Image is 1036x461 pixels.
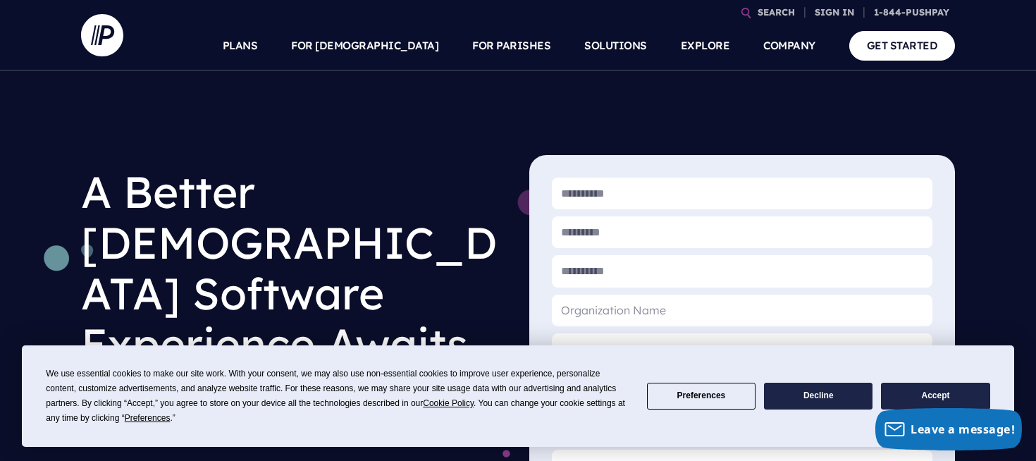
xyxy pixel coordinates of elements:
[875,408,1022,450] button: Leave a message!
[22,345,1014,447] div: Cookie Consent Prompt
[46,367,629,426] div: We use essential cookies to make our site work. With your consent, we may also use non-essential ...
[647,383,756,410] button: Preferences
[423,398,474,408] span: Cookie Policy
[552,295,932,326] input: Organization Name
[681,21,730,70] a: EXPLORE
[849,31,956,60] a: GET STARTED
[881,383,989,410] button: Accept
[584,21,647,70] a: SOLUTIONS
[763,21,815,70] a: COMPANY
[911,422,1015,437] span: Leave a message!
[291,21,438,70] a: FOR [DEMOGRAPHIC_DATA]
[472,21,550,70] a: FOR PARISHES
[125,413,171,423] span: Preferences
[81,155,507,381] h1: A Better [DEMOGRAPHIC_DATA] Software Experience Awaits
[764,383,872,410] button: Decline
[223,21,258,70] a: PLANS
